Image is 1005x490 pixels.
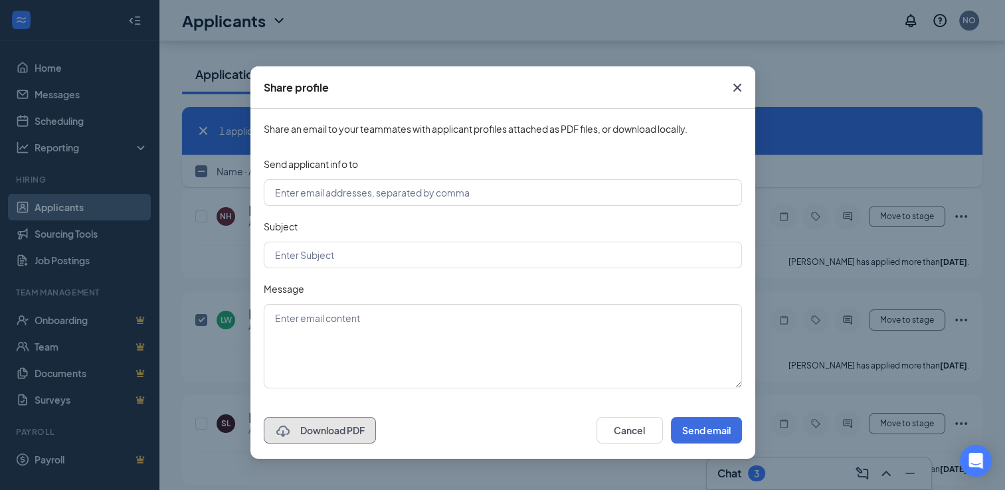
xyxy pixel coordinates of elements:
[264,242,742,268] input: Enter Subject
[264,220,298,232] span: Subject
[719,66,755,109] button: Close
[275,424,291,440] svg: CloudDownload
[671,417,742,444] button: Send email
[596,417,663,444] button: Cancel
[264,80,329,95] div: Share profile
[264,283,304,295] span: Message
[264,179,742,206] input: Enter email addresses, separated by comma
[264,158,358,170] span: Send applicant info to
[264,417,376,444] button: CloudDownloadDownload PDF
[960,445,992,477] div: Open Intercom Messenger
[729,80,745,96] svg: Cross
[264,122,742,135] span: Share an email to your teammates with applicant profiles attached as PDF files, or download locally.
